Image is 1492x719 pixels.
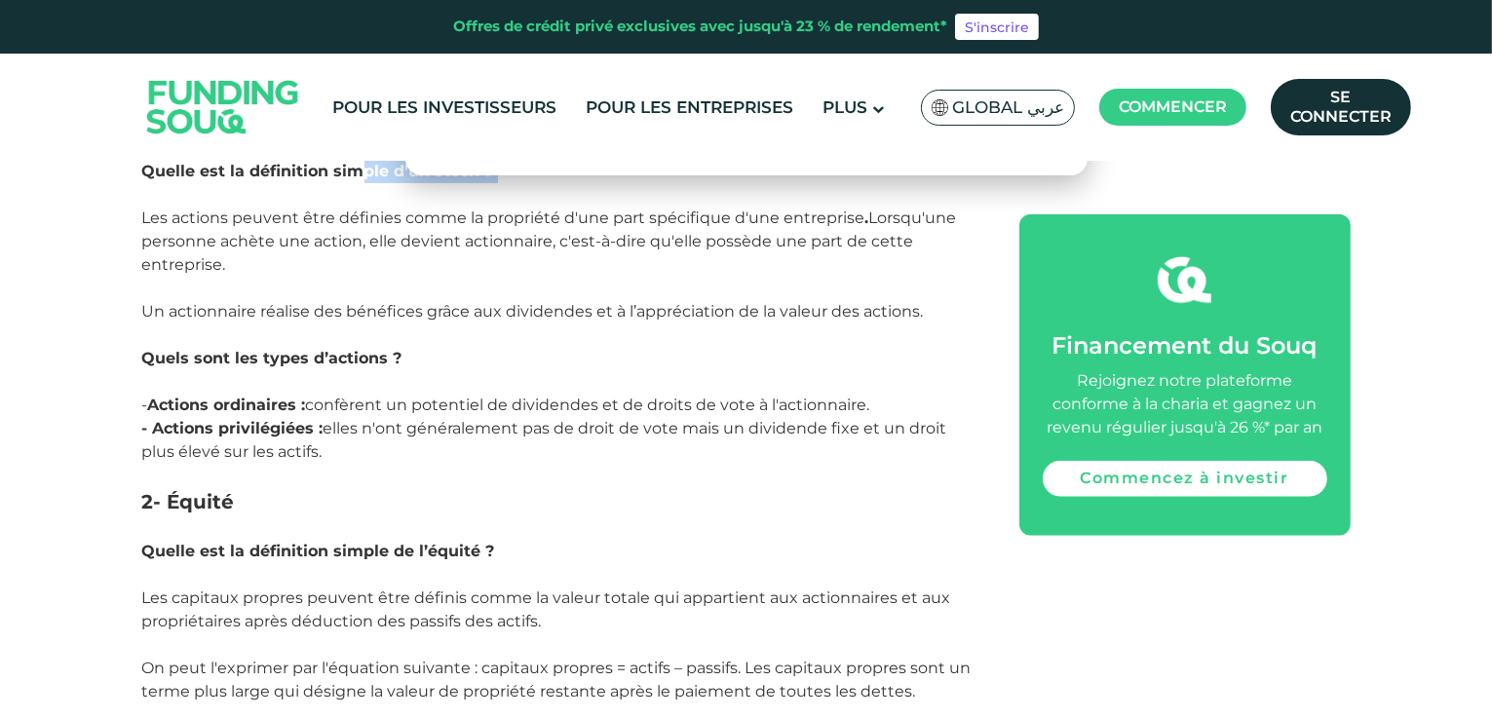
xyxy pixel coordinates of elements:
font: . [865,208,869,227]
a: Pour les entreprises [582,92,799,124]
font: Offres de crédit privé exclusives avec jusqu'à 23 % de rendement* [453,17,947,35]
font: Financement du Souq [1052,331,1318,359]
font: Quelle est la définition simple d’un stock ? [142,162,493,180]
font: Plus [823,97,868,117]
font: - [142,396,148,414]
font: Pour les investisseurs [333,97,557,117]
font: 2- Équité [142,490,235,513]
font: confèrent un potentiel de dividendes et de droits de vote à l'actionnaire. [306,396,870,414]
font: Commencer [1119,97,1227,116]
a: Se connecter [1271,79,1411,135]
font: Un actionnaire réalise des bénéfices grâce aux dividendes et à l’appréciation de la valeur des ac... [142,302,924,321]
font: S'inscrire [965,19,1029,36]
img: fsicon [1158,253,1211,307]
font: Global عربي [952,97,1064,117]
font: Les capitaux propres peuvent être définis comme la valeur totale qui appartient aux actionnaires ... [142,588,951,630]
font: Rejoignez notre plateforme conforme à la charia et gagnez un revenu régulier jusqu'à 26 %* par an [1047,371,1322,436]
a: S'inscrire [955,14,1039,41]
img: Drapeau de l'Afrique du Sud [932,99,949,116]
font: - Actions privilégiées : [142,419,324,437]
font: Se connecter [1290,88,1392,126]
font: elles n'ont généralement pas de droit de vote mais un dividende fixe et un droit plus élevé sur l... [142,419,947,461]
font: Quels sont les types d’actions ? [142,349,402,367]
font: Actions ordinaires : [148,396,306,414]
a: Pour les investisseurs [328,92,562,124]
img: Logo [128,57,319,156]
font: Les actions peuvent être définies comme la propriété d'une part spécifique d'une entreprise [142,208,865,227]
font: Pour les entreprises [587,97,794,117]
font: Commencez à investir [1081,470,1289,488]
font: Lorsqu'une personne achète une action, elle devient actionnaire, c'est-à-dire qu'elle possède une... [142,208,957,274]
a: Commencez à investir [1043,461,1327,497]
font: Quelle est la définition simple de l’équité ? [142,542,495,560]
font: On peut l'exprimer par l'équation suivante : capitaux propres = actifs – passifs. Les capitaux pr... [142,659,972,700]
